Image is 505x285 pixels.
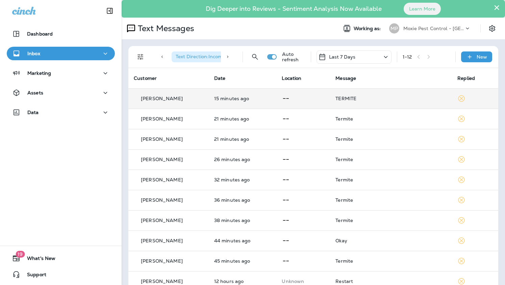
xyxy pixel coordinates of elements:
[214,136,271,142] p: Oct 6, 2025 08:29 AM
[186,8,401,10] p: Dig Deeper into Reviews - Sentiment Analysis Now Available
[335,279,447,284] div: Restart
[335,116,447,122] div: Termite
[141,258,183,264] p: [PERSON_NAME]
[477,54,487,60] p: New
[141,218,183,223] p: [PERSON_NAME]
[282,75,301,81] span: Location
[7,27,115,41] button: Dashboard
[7,106,115,119] button: Data
[135,23,194,34] p: Text Messages
[141,238,183,243] p: [PERSON_NAME]
[27,70,51,76] p: Marketing
[134,50,147,64] button: Filters
[20,256,55,264] span: What's New
[172,51,241,62] div: Text Direction:Incoming
[335,218,447,223] div: Termite
[403,26,464,31] p: Moxie Pest Control - [GEOGRAPHIC_DATA]
[16,251,25,258] span: 19
[335,177,447,182] div: Termite
[335,96,447,101] div: TERMITE
[141,136,183,142] p: [PERSON_NAME]
[335,136,447,142] div: Termite
[7,86,115,100] button: Assets
[335,197,447,203] div: Termite
[457,75,475,81] span: Replied
[335,238,447,243] div: Okay
[141,197,183,203] p: [PERSON_NAME]
[134,75,157,81] span: Customer
[494,2,500,13] button: Close
[214,177,271,182] p: Oct 6, 2025 08:18 AM
[141,157,183,162] p: [PERSON_NAME]
[335,75,356,81] span: Message
[486,22,498,35] button: Settings
[335,258,447,264] div: Termite
[282,51,305,62] p: Auto refresh
[27,90,43,95] p: Assets
[214,258,271,264] p: Oct 6, 2025 08:05 AM
[214,75,226,81] span: Date
[389,23,399,34] div: MP
[141,279,183,284] p: [PERSON_NAME]
[20,272,46,280] span: Support
[7,66,115,80] button: Marketing
[403,54,412,60] div: 1 - 12
[329,54,356,60] p: Last 7 Days
[214,197,271,203] p: Oct 6, 2025 08:14 AM
[141,96,183,101] p: [PERSON_NAME]
[214,116,271,122] p: Oct 6, 2025 08:29 AM
[100,4,119,18] button: Collapse Sidebar
[27,31,53,37] p: Dashboard
[27,110,39,115] p: Data
[404,3,441,15] button: Learn More
[141,177,183,182] p: [PERSON_NAME]
[214,96,271,101] p: Oct 6, 2025 08:35 AM
[7,251,115,265] button: 19What's New
[214,157,271,162] p: Oct 6, 2025 08:23 AM
[141,116,183,122] p: [PERSON_NAME]
[214,238,271,243] p: Oct 6, 2025 08:06 AM
[176,53,229,60] span: Text Direction : Incoming
[248,50,262,64] button: Search Messages
[282,279,325,284] p: This customer does not have a last location and the phone number they messaged is not assigned to...
[214,279,271,284] p: Oct 5, 2025 08:36 PM
[27,51,40,56] p: Inbox
[214,218,271,223] p: Oct 6, 2025 08:12 AM
[335,157,447,162] div: Termite
[354,26,382,31] span: Working as:
[7,47,115,60] button: Inbox
[7,268,115,281] button: Support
